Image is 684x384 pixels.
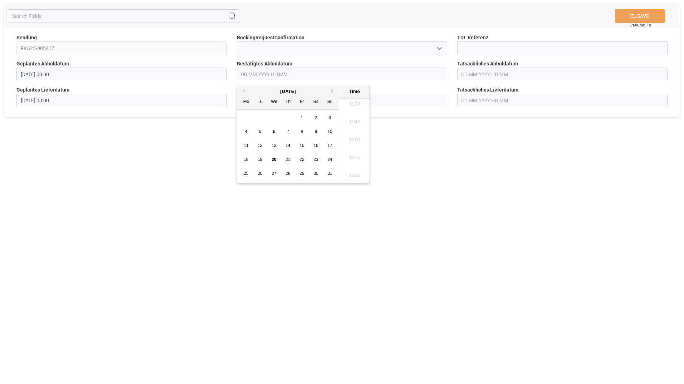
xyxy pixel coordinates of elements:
[298,127,307,136] div: Choose Friday, August 8th, 2025
[326,141,334,150] div: Choose Sunday, August 17th, 2025
[258,171,262,176] span: 26
[259,129,262,134] span: 5
[284,127,293,136] div: Choose Thursday, August 7th, 2025
[312,141,321,150] div: Choose Saturday, August 16th, 2025
[326,127,334,136] div: Choose Sunday, August 10th, 2025
[313,143,318,148] span: 16
[301,129,303,134] span: 8
[242,127,251,136] div: Choose Monday, August 4th, 2025
[457,94,668,107] input: DD.MM.YYYY HH:MM
[16,68,227,81] input: DD.MM.YYYY HH:MM
[615,9,665,23] button: SAVE
[242,98,251,107] div: Mo
[341,88,368,95] div: Time
[241,89,245,93] button: Previous Month
[16,60,69,68] span: Geplantes Abholdatum
[331,89,336,93] button: Next Month
[237,68,447,81] input: DD.MM.YYYY HH:MM
[270,155,279,164] div: Choose Wednesday, August 20th, 2025
[237,60,292,68] span: Bestätigtes Abholdatum
[298,155,307,164] div: Choose Friday, August 22nd, 2025
[457,86,518,94] span: Tatsächliches Lieferdatum
[258,157,262,162] span: 19
[8,9,239,23] input: Search Fields
[299,157,304,162] span: 22
[237,88,339,95] div: [DATE]
[270,127,279,136] div: Choose Wednesday, August 6th, 2025
[326,98,334,107] div: Su
[298,98,307,107] div: Fr
[315,129,317,134] span: 9
[327,157,332,162] span: 24
[434,43,444,54] button: open menu
[239,111,337,181] div: month 2025-08
[298,169,307,178] div: Choose Friday, August 29th, 2025
[258,143,262,148] span: 12
[301,115,303,120] span: 1
[285,157,290,162] span: 21
[270,98,279,107] div: We
[315,115,317,120] span: 2
[244,143,248,148] span: 11
[272,143,276,148] span: 13
[326,169,334,178] div: Choose Sunday, August 31st, 2025
[327,171,332,176] span: 31
[313,171,318,176] span: 30
[242,169,251,178] div: Choose Monday, August 25th, 2025
[256,141,265,150] div: Choose Tuesday, August 12th, 2025
[284,169,293,178] div: Choose Thursday, August 28th, 2025
[284,98,293,107] div: Th
[270,141,279,150] div: Choose Wednesday, August 13th, 2025
[242,155,251,164] div: Choose Monday, August 18th, 2025
[327,129,332,134] span: 10
[272,171,276,176] span: 27
[457,60,518,68] span: Tatsächliches Abholdatum
[284,155,293,164] div: Choose Thursday, August 21st, 2025
[256,98,265,107] div: Tu
[327,143,332,148] span: 17
[298,113,307,122] div: Choose Friday, August 1st, 2025
[270,169,279,178] div: Choose Wednesday, August 27th, 2025
[457,68,668,81] input: DD.MM.YYYY HH:MM
[312,155,321,164] div: Choose Saturday, August 23rd, 2025
[244,171,248,176] span: 25
[272,157,276,162] span: 20
[284,141,293,150] div: Choose Thursday, August 14th, 2025
[16,86,69,94] span: Geplantes Lieferdatum
[326,113,334,122] div: Choose Sunday, August 3rd, 2025
[312,113,321,122] div: Choose Saturday, August 2nd, 2025
[256,169,265,178] div: Choose Tuesday, August 26th, 2025
[245,129,248,134] span: 4
[237,34,304,41] span: BookingRequestConfirmation
[285,143,290,148] span: 14
[299,171,304,176] span: 29
[273,129,275,134] span: 6
[312,127,321,136] div: Choose Saturday, August 9th, 2025
[312,98,321,107] div: Sa
[457,34,488,41] span: TDL Referenz
[298,141,307,150] div: Choose Friday, August 15th, 2025
[256,127,265,136] div: Choose Tuesday, August 5th, 2025
[287,129,289,134] span: 7
[16,34,37,41] span: Sendung
[326,155,334,164] div: Choose Sunday, August 24th, 2025
[299,143,304,148] span: 15
[256,155,265,164] div: Choose Tuesday, August 19th, 2025
[630,23,651,28] span: Ctrl/CMD + S
[285,171,290,176] span: 28
[242,141,251,150] div: Choose Monday, August 11th, 2025
[313,157,318,162] span: 23
[312,169,321,178] div: Choose Saturday, August 30th, 2025
[244,157,248,162] span: 18
[16,94,227,107] input: DD.MM.YYYY HH:MM
[329,115,331,120] span: 3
